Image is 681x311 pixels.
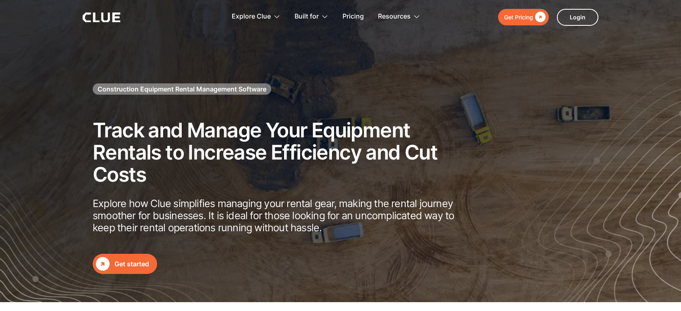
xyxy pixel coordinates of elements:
div: Resources [378,4,420,29]
a: Get started [93,254,157,274]
div: Explore Clue [232,4,280,29]
div: Built for [295,4,328,29]
div:  [533,12,546,22]
img: Construction fleet management software [503,63,681,302]
div: Built for [295,4,319,29]
div: Resources [378,4,411,29]
h1: Construction Equipment Rental Management Software [98,85,266,93]
p: Explore how Clue simplifies managing your rental gear, making the rental journey smoother for bus... [93,197,475,234]
div: Explore Clue [232,4,271,29]
a: Pricing [343,4,364,29]
div:  [96,257,110,271]
a: Get Pricing [498,9,549,25]
div: Get Pricing [504,12,533,22]
h2: Track and Manage Your Equipment Rentals to Increase Efficiency and Cut Costs [93,119,475,186]
div: Get started [114,259,149,269]
a: Login [557,9,598,26]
